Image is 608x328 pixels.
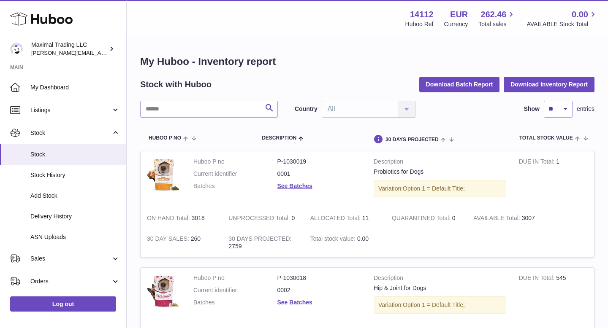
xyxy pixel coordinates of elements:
strong: ALLOCATED Total [310,215,362,223]
img: product image [147,158,181,191]
span: ASN Uploads [30,233,120,241]
strong: EUR [450,9,468,20]
span: 262.46 [480,9,506,20]
span: Stock History [30,171,120,179]
td: 3018 [141,208,222,229]
span: Description [262,135,296,141]
span: 0.00 [572,9,588,20]
strong: Description [374,274,506,284]
dt: Huboo P no [193,274,277,282]
span: My Dashboard [30,83,120,91]
label: Show [524,105,540,113]
span: Total sales [478,20,516,28]
span: Orders [30,277,111,285]
h1: My Huboo - Inventory report [140,55,594,68]
span: 0 [452,215,456,221]
div: Huboo Ref [405,20,434,28]
span: Stock [30,151,120,159]
strong: Total stock value [310,235,357,244]
dd: P-1030019 [277,158,361,166]
label: Country [295,105,318,113]
span: 30 DAYS PROJECTED [385,137,439,142]
span: 0.00 [357,235,369,242]
dt: Batches [193,182,277,190]
strong: UNPROCESSED Total [228,215,291,223]
h2: Stock with Huboo [140,79,212,90]
td: 1 [513,151,594,208]
a: 262.46 Total sales [478,9,516,28]
strong: 30 DAYS PROJECTED [228,235,291,244]
td: 545 [513,268,594,324]
span: Option 1 = Default Title; [403,185,465,192]
span: Delivery History [30,212,120,220]
div: Variation: [374,180,506,197]
div: Hip & Joint for Dogs [374,284,506,292]
strong: Description [374,158,506,168]
strong: AVAILABLE Total [473,215,521,223]
strong: QUARANTINED Total [392,215,452,223]
dd: 0002 [277,286,361,294]
a: See Batches [277,299,312,306]
strong: ON HAND Total [147,215,192,223]
div: Maximal Trading LLC [31,41,107,57]
a: See Batches [277,183,312,189]
span: Stock [30,129,111,137]
dt: Huboo P no [193,158,277,166]
span: Total stock value [519,135,573,141]
td: 11 [304,208,385,229]
strong: DUE IN Total [519,274,556,283]
td: 0 [222,208,304,229]
button: Download Inventory Report [504,77,594,92]
dt: Current identifier [193,170,277,178]
td: 3007 [467,208,548,229]
a: Log out [10,296,116,312]
img: scott@scottkanacher.com [10,43,23,55]
dt: Current identifier [193,286,277,294]
div: Variation: [374,296,506,314]
td: 2759 [222,229,304,257]
span: Sales [30,255,111,263]
strong: 14112 [410,9,434,20]
span: [PERSON_NAME][EMAIL_ADDRESS][DOMAIN_NAME] [31,49,169,56]
img: product image [147,274,181,308]
dd: P-1030018 [277,274,361,282]
div: Currency [444,20,468,28]
span: entries [577,105,594,113]
a: 0.00 AVAILABLE Stock Total [527,9,598,28]
span: Huboo P no [149,135,181,141]
span: Listings [30,106,111,114]
dd: 0001 [277,170,361,178]
strong: DUE IN Total [519,158,556,167]
strong: 30 DAY SALES [147,235,191,244]
div: Probiotics for Dogs [374,168,506,176]
button: Download Batch Report [419,77,500,92]
dt: Batches [193,298,277,306]
span: Option 1 = Default Title; [403,301,465,308]
span: Add Stock [30,192,120,200]
td: 260 [141,229,222,257]
span: AVAILABLE Stock Total [527,20,598,28]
